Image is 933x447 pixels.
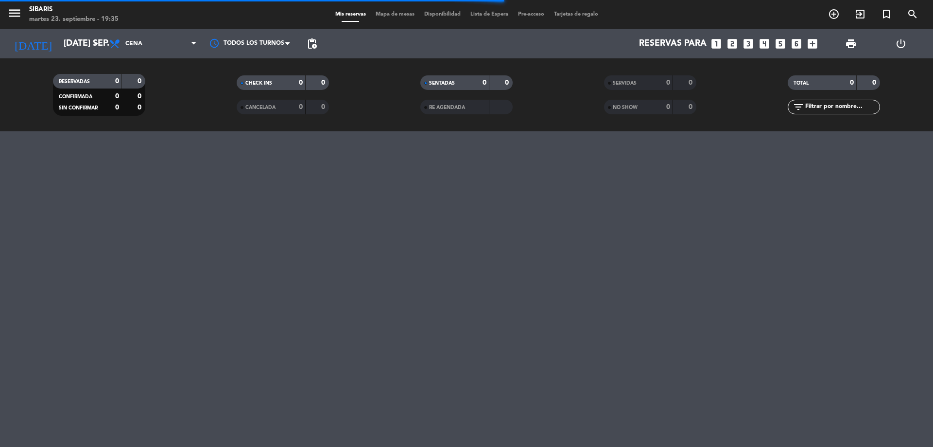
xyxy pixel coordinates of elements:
span: print [845,38,857,50]
strong: 0 [850,79,854,86]
i: looks_3 [742,37,755,50]
i: looks_two [726,37,739,50]
strong: 0 [872,79,878,86]
span: RESERVADAS [59,79,90,84]
strong: 0 [138,104,143,111]
strong: 0 [115,93,119,100]
strong: 0 [299,104,303,110]
i: exit_to_app [854,8,866,20]
span: Tarjetas de regalo [549,12,603,17]
span: TOTAL [794,81,809,86]
strong: 0 [138,93,143,100]
span: Mapa de mesas [371,12,419,17]
strong: 0 [689,104,694,110]
span: Lista de Espera [466,12,513,17]
strong: 0 [115,104,119,111]
strong: 0 [299,79,303,86]
strong: 0 [115,78,119,85]
i: looks_one [710,37,723,50]
strong: 0 [666,104,670,110]
strong: 0 [321,104,327,110]
strong: 0 [666,79,670,86]
strong: 0 [321,79,327,86]
i: turned_in_not [881,8,892,20]
div: sibaris [29,5,119,15]
span: SIN CONFIRMAR [59,106,98,110]
span: SENTADAS [429,81,455,86]
span: CANCELADA [245,105,276,110]
strong: 0 [483,79,486,86]
span: CHECK INS [245,81,272,86]
strong: 0 [505,79,511,86]
span: RE AGENDADA [429,105,465,110]
i: add_circle_outline [828,8,840,20]
i: power_settings_new [895,38,907,50]
span: Mis reservas [330,12,371,17]
strong: 0 [138,78,143,85]
i: looks_4 [758,37,771,50]
i: [DATE] [7,33,59,54]
div: martes 23. septiembre - 19:35 [29,15,119,24]
strong: 0 [689,79,694,86]
i: looks_5 [774,37,787,50]
button: menu [7,6,22,24]
span: pending_actions [306,38,318,50]
span: NO SHOW [613,105,638,110]
span: Cena [125,40,142,47]
span: Reservas para [639,39,707,49]
i: looks_6 [790,37,803,50]
span: SERVIDAS [613,81,637,86]
span: CONFIRMADA [59,94,92,99]
i: arrow_drop_down [90,38,102,50]
i: filter_list [793,101,804,113]
div: LOG OUT [876,29,926,58]
input: Filtrar por nombre... [804,102,880,112]
i: search [907,8,918,20]
span: Disponibilidad [419,12,466,17]
i: menu [7,6,22,20]
i: add_box [806,37,819,50]
span: Pre-acceso [513,12,549,17]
